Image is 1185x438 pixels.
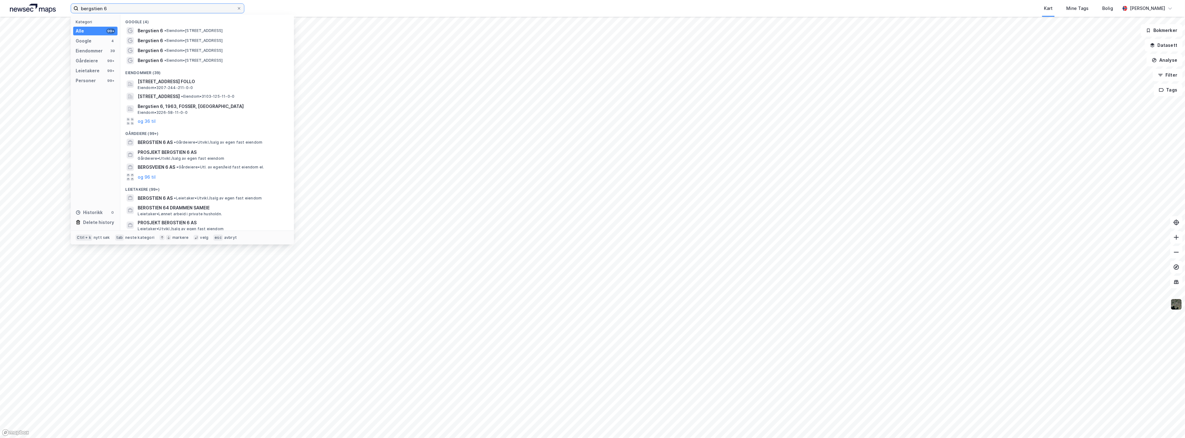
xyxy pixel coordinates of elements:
span: [STREET_ADDRESS] FOLLO [138,78,286,85]
span: Eiendom • 3226-58-11-0-0 [138,110,187,115]
span: • [176,165,178,169]
div: Leietakere (99+) [120,182,294,193]
span: Bergstien 6, 1963, FOSSER, [GEOGRAPHIC_DATA] [138,103,286,110]
button: og 36 til [138,118,156,125]
div: 4 [110,38,115,43]
div: Kategori [76,20,118,24]
span: • [164,28,166,33]
span: • [174,196,176,200]
div: Historikk [76,209,103,216]
div: Eiendommer (39) [120,65,294,77]
span: • [164,38,166,43]
span: • [164,58,166,63]
button: Bokmerker [1141,24,1183,37]
span: [STREET_ADDRESS] [138,93,180,100]
span: Bergstien 6 [138,37,163,44]
div: Leietakere [76,67,100,74]
span: Eiendom • 3103-125-11-0-0 [181,94,234,99]
div: Kontrollprogram for chat [1154,408,1185,438]
iframe: Chat Widget [1154,408,1185,438]
div: tab [115,235,124,241]
span: Bergstien 6 [138,27,163,34]
input: Søk på adresse, matrikkel, gårdeiere, leietakere eller personer [78,4,237,13]
div: 99+ [106,29,115,34]
span: • [174,140,176,145]
div: markere [172,235,189,240]
button: Datasett [1145,39,1183,51]
span: BERGSTIEN 6 AS [138,194,173,202]
span: Eiendom • 3207-244-211-0-0 [138,85,193,90]
div: Ctrl + k [76,235,92,241]
div: neste kategori [125,235,154,240]
div: 39 [110,48,115,53]
div: Delete history [83,219,114,226]
div: esc [213,235,223,241]
span: Gårdeiere • Utvikl./salg av egen fast eiendom [138,156,224,161]
div: 99+ [106,78,115,83]
a: Mapbox homepage [2,429,29,436]
div: 0 [110,210,115,215]
button: Filter [1153,69,1183,81]
span: Leietaker • Utvikl./salg av egen fast eiendom [138,226,224,231]
button: Tags [1154,84,1183,96]
div: 99+ [106,58,115,63]
div: Google (4) [120,15,294,26]
div: Gårdeiere [76,57,98,65]
div: avbryt [224,235,237,240]
span: PROSJEKT BERGSTIEN 6 AS [138,219,286,226]
button: Analyse [1147,54,1183,66]
span: Eiendom • [STREET_ADDRESS] [164,48,223,53]
span: PROSJEKT BERGSTIEN 6 AS [138,149,286,156]
span: • [181,94,183,99]
span: • [164,48,166,53]
span: Gårdeiere • Utvikl./salg av egen fast eiendom [174,140,262,145]
span: Bergstien 6 [138,47,163,54]
div: Alle [76,27,84,35]
span: Gårdeiere • Utl. av egen/leid fast eiendom el. [176,165,264,170]
span: Eiendom • [STREET_ADDRESS] [164,28,223,33]
div: 99+ [106,68,115,73]
img: logo.a4113a55bc3d86da70a041830d287a7e.svg [10,4,56,13]
span: Leietaker • Utvikl./salg av egen fast eiendom [174,196,262,201]
span: Eiendom • [STREET_ADDRESS] [164,38,223,43]
div: Google [76,37,91,45]
div: Gårdeiere (99+) [120,126,294,137]
span: BERGSVEIEN 6 AS [138,163,175,171]
span: Eiendom • [STREET_ADDRESS] [164,58,223,63]
div: Personer [76,77,96,84]
span: Bergstien 6 [138,57,163,64]
div: Kart [1044,5,1053,12]
div: [PERSON_NAME] [1130,5,1165,12]
button: og 96 til [138,173,156,181]
div: nytt søk [94,235,110,240]
div: Eiendommer [76,47,103,55]
span: Leietaker • Lønnet arbeid i private husholdn. [138,212,222,217]
div: Bolig [1102,5,1113,12]
span: BERGSTIEN 6 AS [138,139,173,146]
div: Mine Tags [1066,5,1089,12]
div: velg [200,235,208,240]
img: 9k= [1170,298,1182,310]
span: BERGSTIEN 64 DRAMMEN SAMEIE [138,204,286,212]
